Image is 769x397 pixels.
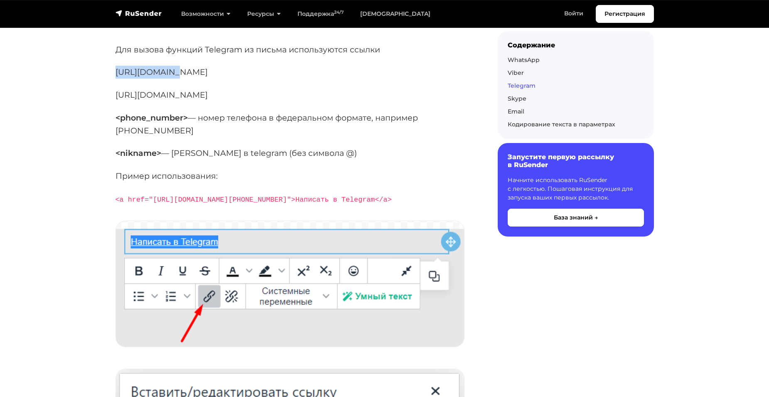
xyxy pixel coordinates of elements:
p: Пример использования: [115,170,471,182]
p: — номер телефона в федеральном формате, например [PHONE_NUMBER] [115,111,471,137]
p: Для вызова функций Telegram из письма используются ссылки [115,43,471,56]
strong: <phone_number> [115,113,188,123]
a: Email [508,108,524,115]
a: Регистрация [596,5,654,23]
a: Поддержка24/7 [289,5,352,22]
a: Skype [508,95,526,102]
code: <a href="[URL][DOMAIN_NAME][PHONE_NUMBER]">Написать в Telegram</a> [115,196,392,204]
a: Кодирование текста в параметрах [508,121,615,128]
a: Возможности [173,5,239,22]
p: [URL][DOMAIN_NAME] [115,89,471,101]
p: — [PERSON_NAME] в telegram (без символа @) [115,147,471,160]
p: [URL][DOMAIN_NAME] [115,66,471,79]
a: Telegram [508,82,536,89]
h6: Запустите первую рассылку в RuSender [508,153,644,169]
a: Viber [508,69,524,76]
a: Ресурсы [239,5,289,22]
a: WhatsApp [508,56,540,64]
a: Запустите первую рассылку в RuSender Начните использовать RuSender с легкостью. Пошаговая инструк... [498,143,654,236]
img: RuSender [115,9,162,17]
a: [DEMOGRAPHIC_DATA] [352,5,439,22]
strong: <nikname> [115,148,161,158]
div: Содержание [508,41,644,49]
sup: 24/7 [334,10,344,15]
a: Войти [556,5,592,22]
p: Начните использовать RuSender с легкостью. Пошаговая инструкция для запуска ваших первых рассылок. [508,176,644,202]
button: База знаний → [508,209,644,227]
